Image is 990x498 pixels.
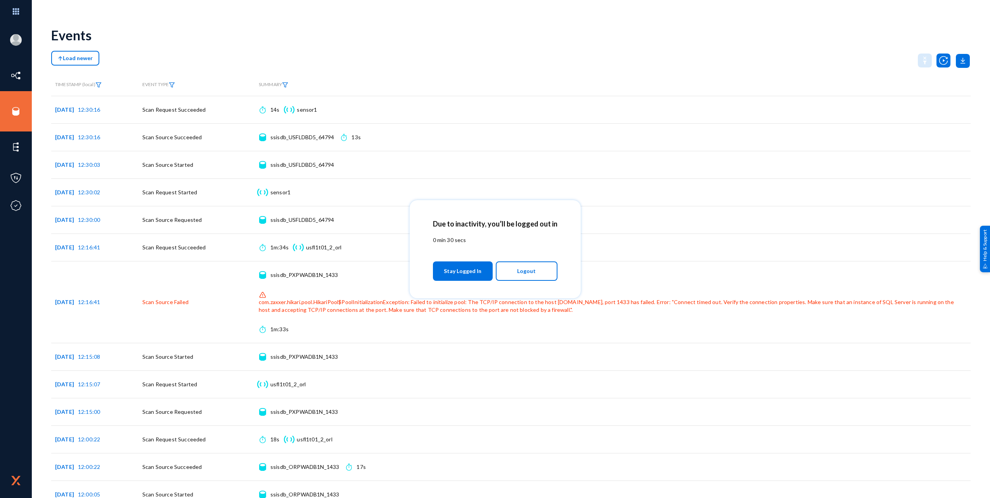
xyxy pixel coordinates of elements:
p: 0 min 30 secs [433,236,557,244]
span: Logout [517,265,536,278]
button: Stay Logged In [433,261,493,281]
button: Logout [496,261,557,281]
h2: Due to inactivity, you’ll be logged out in [433,220,557,228]
span: Stay Logged In [444,264,481,278]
